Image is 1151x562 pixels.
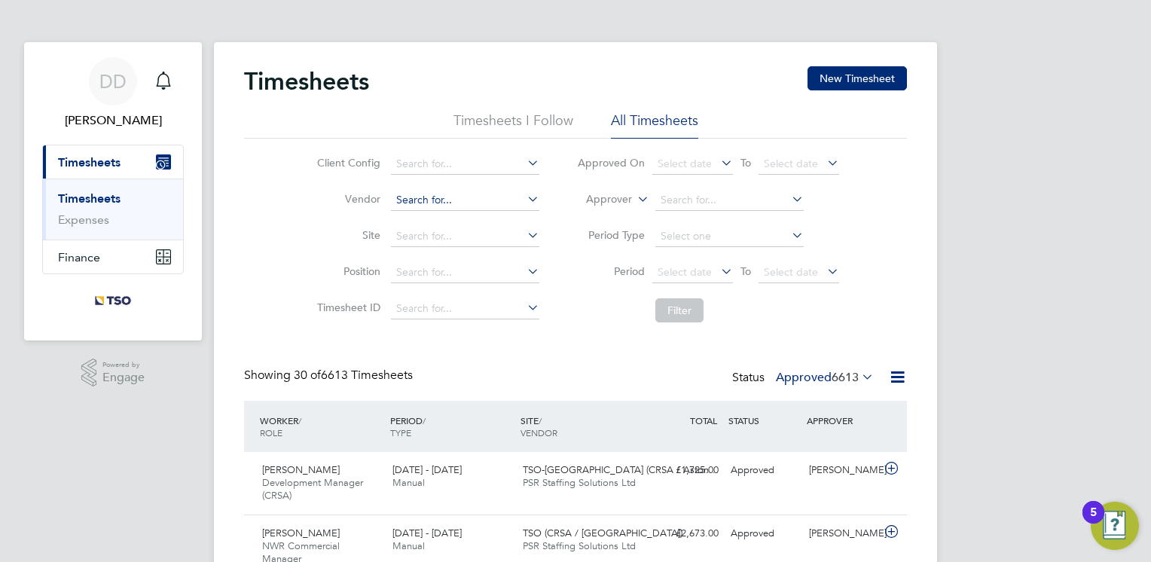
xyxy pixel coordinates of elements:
span: TSO (CRSA / [GEOGRAPHIC_DATA]) [523,527,682,539]
img: tso-uk-logo-retina.png [87,289,139,313]
span: PSR Staffing Solutions Ltd [523,539,636,552]
span: 6613 [832,370,859,385]
span: Timesheets [58,155,121,170]
input: Search for... [391,298,539,319]
a: Expenses [58,212,109,227]
label: Period Type [577,228,645,242]
input: Search for... [391,154,539,175]
span: TYPE [390,426,411,438]
span: ROLE [260,426,282,438]
label: Approved On [577,156,645,170]
button: Timesheets [43,145,183,179]
label: Vendor [313,192,380,206]
button: Finance [43,240,183,273]
label: Period [577,264,645,278]
span: Powered by [102,359,145,371]
span: 6613 Timesheets [294,368,413,383]
input: Select one [655,226,804,247]
span: / [539,414,542,426]
span: [PERSON_NAME] [262,527,340,539]
span: TOTAL [690,414,717,426]
span: Finance [58,250,100,264]
label: Approver [564,192,632,207]
span: / [298,414,301,426]
label: Site [313,228,380,242]
div: PERIOD [386,407,517,446]
span: Development Manager (CRSA) [262,476,363,502]
div: £2,673.00 [646,521,725,546]
span: [PERSON_NAME] [262,463,340,476]
span: To [736,261,756,281]
span: Deslyn Darbeau [42,111,184,130]
div: Status [732,368,877,389]
span: DD [99,72,127,91]
button: Open Resource Center, 5 new notifications [1091,502,1139,550]
label: Approved [776,370,874,385]
div: £1,725.00 [646,458,725,483]
div: Approved [725,458,803,483]
span: Engage [102,371,145,384]
input: Search for... [655,190,804,211]
div: Timesheets [43,179,183,240]
label: Timesheet ID [313,301,380,314]
a: DD[PERSON_NAME] [42,57,184,130]
input: Search for... [391,262,539,283]
span: 30 of [294,368,321,383]
a: Go to home page [42,289,184,313]
span: Manual [392,539,425,552]
button: New Timesheet [808,66,907,90]
a: Timesheets [58,191,121,206]
span: / [423,414,426,426]
span: Select date [658,265,712,279]
li: All Timesheets [611,111,698,139]
input: Search for... [391,190,539,211]
span: Select date [658,157,712,170]
button: Filter [655,298,704,322]
nav: Main navigation [24,42,202,341]
div: SITE [517,407,647,446]
div: [PERSON_NAME] [803,458,881,483]
span: [DATE] - [DATE] [392,463,462,476]
div: APPROVER [803,407,881,434]
li: Timesheets I Follow [453,111,573,139]
span: TSO-[GEOGRAPHIC_DATA] (CRSA / Aston… [523,463,719,476]
label: Client Config [313,156,380,170]
span: [DATE] - [DATE] [392,527,462,539]
div: Approved [725,521,803,546]
div: STATUS [725,407,803,434]
span: Select date [764,265,818,279]
span: PSR Staffing Solutions Ltd [523,476,636,489]
label: Position [313,264,380,278]
span: Manual [392,476,425,489]
span: Select date [764,157,818,170]
span: VENDOR [521,426,557,438]
a: Powered byEngage [81,359,145,387]
div: [PERSON_NAME] [803,521,881,546]
div: 5 [1090,512,1097,532]
h2: Timesheets [244,66,369,96]
div: WORKER [256,407,386,446]
span: To [736,153,756,173]
div: Showing [244,368,416,383]
input: Search for... [391,226,539,247]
